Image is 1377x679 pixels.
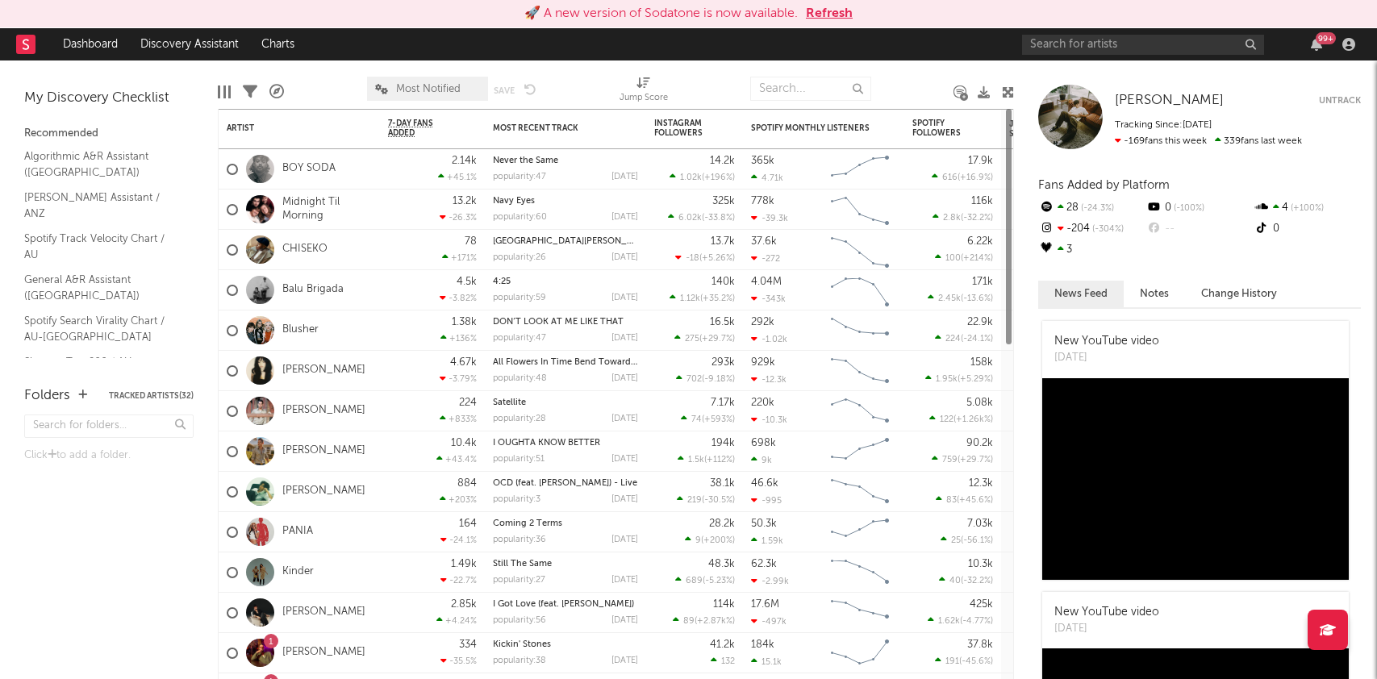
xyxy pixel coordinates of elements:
[710,639,735,650] div: 41.2k
[703,536,732,545] span: +200 %
[710,156,735,166] div: 14.2k
[676,373,735,384] div: ( )
[524,4,798,23] div: 🚀 A new version of Sodatone is now available.
[442,252,477,263] div: +171 %
[611,414,638,423] div: [DATE]
[1115,136,1207,146] span: -169 fans this week
[1115,120,1212,130] span: Tracking Since: [DATE]
[751,495,782,506] div: -995
[1316,32,1336,44] div: 99 +
[960,173,991,182] span: +16.9 %
[457,478,477,489] div: 884
[670,293,735,303] div: ( )
[493,560,552,569] a: Still The Same
[939,575,993,585] div: ( )
[1124,281,1185,307] button: Notes
[282,283,344,297] a: Balu Brigada
[936,375,958,384] span: 1.95k
[493,656,546,665] div: popularity: 38
[751,559,777,569] div: 62.3k
[708,559,735,569] div: 48.3k
[674,333,735,344] div: ( )
[963,577,991,585] span: -32.2 %
[935,252,993,263] div: ( )
[493,197,638,206] div: Navy Eyes
[711,357,735,368] div: 293k
[751,438,776,448] div: 698k
[751,196,774,206] div: 778k
[493,519,562,528] a: Coming 2 Terms
[685,335,699,344] span: 275
[493,616,546,625] div: popularity: 56
[681,414,735,424] div: ( )
[269,69,284,115] div: A&R Pipeline
[824,512,896,552] svg: Chart title
[493,640,551,649] a: Kickin' Stones
[459,398,477,408] div: 224
[611,334,638,343] div: [DATE]
[452,156,477,166] div: 2.14k
[824,230,896,270] svg: Chart title
[1054,333,1159,350] div: New YouTube video
[611,213,638,222] div: [DATE]
[493,576,545,585] div: popularity: 27
[721,657,735,666] span: 132
[962,657,991,666] span: -45.6 %
[282,485,365,498] a: [PERSON_NAME]
[1090,225,1124,234] span: -304 %
[24,124,194,144] div: Recommended
[963,254,991,263] span: +214 %
[388,119,453,138] span: 7-Day Fans Added
[282,606,365,619] a: [PERSON_NAME]
[945,335,961,344] span: 224
[493,640,638,649] div: Kickin' Stones
[611,455,638,464] div: [DATE]
[968,156,993,166] div: 17.9k
[493,398,638,407] div: Satellite
[396,84,461,94] span: Most Notified
[971,196,993,206] div: 116k
[436,615,477,626] div: +4.24 %
[493,439,638,448] div: I OUGHTA KNOW BETTER
[1038,179,1170,191] span: Fans Added by Platform
[824,270,896,310] svg: Chart title
[751,535,783,546] div: 1.59k
[751,294,786,304] div: -343k
[282,162,336,176] a: BOY SODA
[493,479,638,488] div: OCD (feat. Chloe Dadd) - Live
[969,478,993,489] div: 12.3k
[703,294,732,303] span: +35.2 %
[451,599,477,610] div: 2.85k
[493,213,547,222] div: popularity: 60
[611,616,638,625] div: [DATE]
[707,456,732,464] span: +112 %
[675,575,735,585] div: ( )
[963,335,991,344] span: -24.1 %
[966,438,993,448] div: 90.2k
[959,496,991,505] span: +45.6 %
[1038,240,1145,260] div: 3
[946,496,957,505] span: 83
[713,599,735,610] div: 114k
[942,173,958,182] span: 616
[1185,281,1293,307] button: Change History
[680,294,700,303] span: 1.12k
[282,646,365,660] a: [PERSON_NAME]
[611,374,638,383] div: [DATE]
[685,535,735,545] div: ( )
[1115,93,1224,109] a: [PERSON_NAME]
[493,197,535,206] a: Navy Eyes
[24,230,177,263] a: Spotify Track Velocity Chart / AU
[751,334,787,344] div: -1.02k
[962,617,991,626] span: -4.77 %
[1054,604,1159,621] div: New YouTube video
[824,190,896,230] svg: Chart title
[611,294,638,302] div: [DATE]
[691,415,702,424] span: 74
[438,172,477,182] div: +45.1 %
[751,599,779,610] div: 17.6M
[751,173,783,183] div: 4.71k
[967,639,993,650] div: 37.8k
[1319,93,1361,109] button: Untrack
[440,212,477,223] div: -26.3 %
